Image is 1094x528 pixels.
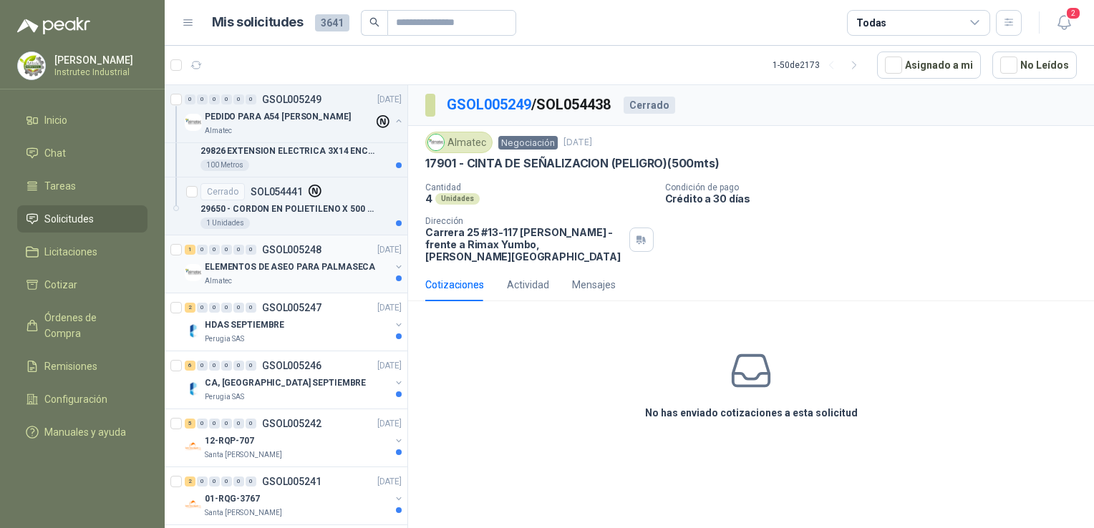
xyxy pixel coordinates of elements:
[205,434,254,448] p: 12-RQP-707
[44,358,97,374] span: Remisiones
[17,238,147,265] a: Licitaciones
[44,391,107,407] span: Configuración
[665,182,1089,192] p: Condición de pago
[205,318,284,332] p: HDAS SEPTIEMBRE
[246,476,256,487] div: 0
[185,299,405,345] a: 2 0 0 0 0 0 GSOL005247[DATE] Company LogoHDAS SEPTIEMBREPerugia SAS
[221,419,232,429] div: 0
[425,192,432,205] p: 4
[17,172,147,200] a: Tareas
[246,94,256,104] div: 0
[44,424,126,440] span: Manuales y ayuda
[17,353,147,380] a: Remisiones
[185,496,202,513] img: Company Logo
[498,137,558,148] a: Negociación
[185,91,405,137] a: 0 0 0 0 0 0 GSOL005249[DATE] Company LogoPEDIDO PARA A54 [PERSON_NAME]Almatec
[856,15,886,31] div: Todas
[262,476,321,487] p: GSOL005241
[246,303,256,313] div: 0
[44,310,134,341] span: Órdenes de Compra
[877,52,981,79] button: Asignado a mi
[185,415,405,461] a: 5 0 0 0 0 0 GSOL005242[DATE] Company Logo12-RQP-707Santa [PERSON_NAME]
[992,52,1077,79] button: No Leídos
[200,217,250,229] div: 1 Unidades
[221,94,232,104] div: 0
[251,187,303,197] p: SOL054441
[624,97,675,114] div: Cerrado
[185,476,195,487] div: 2
[17,107,147,134] a: Inicio
[447,94,612,116] p: / SOL054438
[369,17,379,27] span: search
[1065,6,1081,20] span: 2
[233,476,244,487] div: 0
[572,277,616,293] div: Mensajes
[54,55,144,65] p: [PERSON_NAME]
[185,264,202,281] img: Company Logo
[221,303,232,313] div: 0
[221,245,232,255] div: 0
[377,417,402,431] p: [DATE]
[205,110,351,124] p: PEDIDO PARA A54 [PERSON_NAME]
[185,473,405,519] a: 2 0 0 0 0 0 GSOL005241[DATE] Company Logo01-RQG-3767Santa [PERSON_NAME]
[200,183,245,200] div: Cerrado
[17,271,147,298] a: Cotizar
[185,419,195,429] div: 5
[233,94,244,104] div: 0
[645,405,858,421] h3: No has enviado cotizaciones a esta solicitud
[205,125,232,137] p: Almatec
[665,192,1089,205] p: Crédito a 30 días
[246,419,256,429] div: 0
[425,277,484,293] div: Cotizaciones
[185,241,405,287] a: 1 0 0 0 0 0 GSOL005248[DATE] Company LogoELEMENTOS DE ASEO PARA PALMASECAAlmatec
[185,357,405,403] a: 6 0 0 0 0 0 GSOL005246[DATE] Company LogoCA, [GEOGRAPHIC_DATA] SEPTIEMBREPerugia SAS
[205,492,260,506] p: 01-RQG-3767
[447,96,531,113] a: GSOL005249
[262,94,321,104] p: GSOL005249
[246,361,256,371] div: 0
[205,260,375,274] p: ELEMENTOS DE ASEO PARA PALMASECA
[1051,10,1077,36] button: 2
[205,275,232,287] p: Almatec
[209,245,220,255] div: 0
[428,135,444,150] img: Company Logo
[54,68,144,77] p: Instrutec Industrial
[17,140,147,167] a: Chat
[233,361,244,371] div: 0
[425,216,624,226] p: Dirección
[221,476,232,487] div: 0
[773,54,866,77] div: 1 - 50 de 2173
[377,301,402,315] p: [DATE]
[205,449,282,461] p: Santa [PERSON_NAME]
[262,303,321,313] p: GSOL005247
[377,93,402,107] p: [DATE]
[185,322,202,339] img: Company Logo
[197,476,208,487] div: 0
[377,475,402,489] p: [DATE]
[435,193,480,205] div: Unidades
[197,303,208,313] div: 0
[377,243,402,257] p: [DATE]
[425,132,493,153] div: Almatec
[197,361,208,371] div: 0
[44,112,67,128] span: Inicio
[44,178,76,194] span: Tareas
[425,156,720,171] p: 17901 - CINTA DE SEÑALIZACION (PELIGRO)(500mts)
[44,145,66,161] span: Chat
[205,333,244,345] p: Perugia SAS
[185,245,195,255] div: 1
[498,136,558,150] span: Negociación
[233,303,244,313] div: 0
[221,361,232,371] div: 0
[209,419,220,429] div: 0
[200,145,379,158] p: 29826 EXTENSION ELECTRICA 3X14 ENCAU. X MTS
[17,304,147,347] a: Órdenes de Compra
[197,419,208,429] div: 0
[185,380,202,397] img: Company Logo
[262,361,321,371] p: GSOL005246
[246,245,256,255] div: 0
[197,245,208,255] div: 0
[17,17,90,34] img: Logo peakr
[315,14,349,31] span: 3641
[200,202,379,216] p: 29650 - CORDON EN POLIETILENO X 500 MTS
